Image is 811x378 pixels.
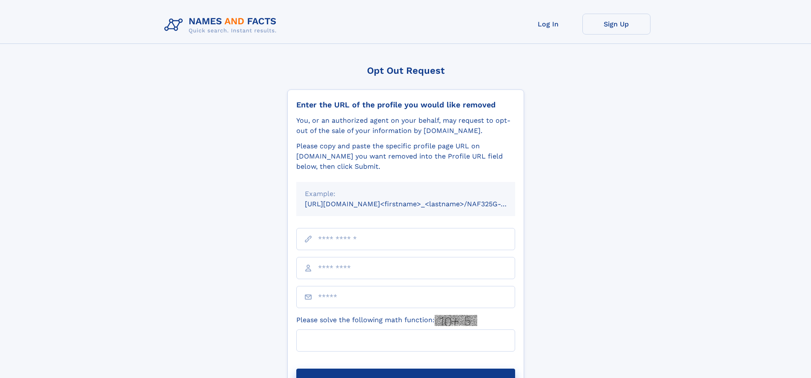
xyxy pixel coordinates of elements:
[287,65,524,76] div: Opt Out Request
[296,141,515,172] div: Please copy and paste the specific profile page URL on [DOMAIN_NAME] you want removed into the Pr...
[305,189,507,199] div: Example:
[514,14,582,35] a: Log In
[161,14,284,37] img: Logo Names and Facts
[296,115,515,136] div: You, or an authorized agent on your behalf, may request to opt-out of the sale of your informatio...
[296,315,477,326] label: Please solve the following math function:
[296,100,515,110] div: Enter the URL of the profile you would like removed
[305,200,531,208] small: [URL][DOMAIN_NAME]<firstname>_<lastname>/NAF325G-xxxxxxxx
[582,14,651,35] a: Sign Up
